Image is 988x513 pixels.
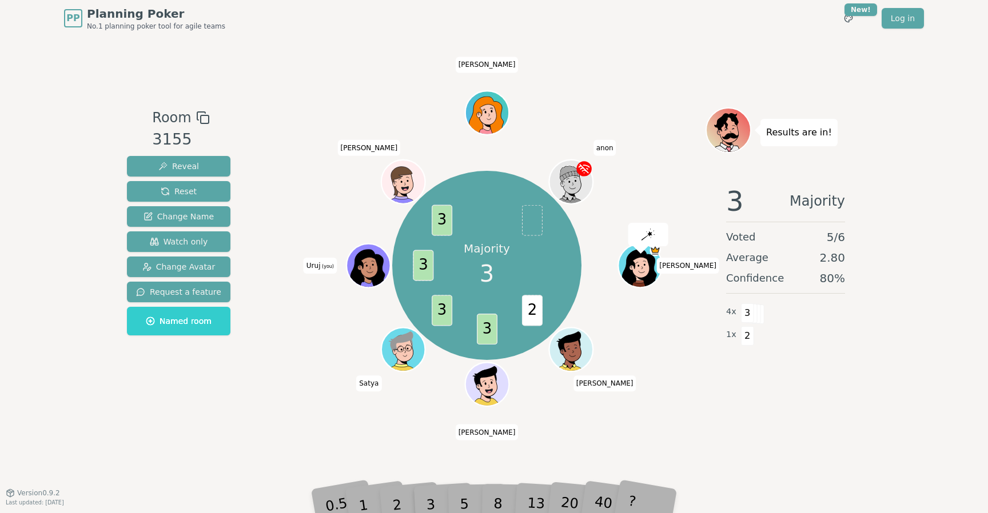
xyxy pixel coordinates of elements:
span: 3 [432,205,452,236]
span: Planning Poker [87,6,225,22]
span: Last updated: [DATE] [6,499,64,506]
button: Reveal [127,156,230,177]
span: Click to change your name [356,375,381,391]
span: 3 [741,303,754,323]
span: Click to change your name [456,424,519,440]
button: New! [838,8,859,29]
button: Reset [127,181,230,202]
span: (you) [320,264,334,269]
button: Version0.9.2 [6,488,60,498]
button: Change Name [127,206,230,227]
span: 2.80 [819,250,845,266]
span: 3 [477,314,497,344]
span: 3 [432,295,452,326]
span: Change Name [144,211,214,222]
span: 3 [726,187,744,215]
button: Click to change your avatar [348,245,389,286]
button: Change Avatar [127,256,230,277]
span: 3 [413,250,433,281]
span: Click to change your name [456,57,519,73]
span: Voted [726,229,756,245]
span: Click to change your name [656,258,719,274]
span: Request a feature [136,286,221,298]
span: No.1 planning poker tool for agile teams [87,22,225,31]
span: 4 x [726,306,736,318]
span: 3 [480,256,494,291]
span: Confidence [726,270,784,286]
span: Reset [161,186,197,197]
button: Watch only [127,231,230,252]
span: Reveal [158,161,199,172]
img: reveal [641,229,655,240]
div: 3155 [152,128,209,151]
span: Click to change your name [593,139,616,155]
span: 2 [521,295,542,326]
span: 1 x [726,328,736,341]
p: Majority [464,241,510,256]
span: 5 / 6 [827,229,845,245]
div: New! [844,3,877,16]
button: Named room [127,307,230,335]
span: Click to change your name [573,375,636,391]
span: 2 [741,326,754,346]
span: Watch only [150,236,208,247]
span: PP [66,11,79,25]
span: Click to change your name [337,139,400,155]
span: Nancy is the host [650,245,660,256]
p: Results are in! [766,125,832,141]
span: 80 % [820,270,845,286]
span: Room [152,107,191,128]
span: Average [726,250,768,266]
span: Named room [146,315,212,327]
span: Click to change your name [304,258,337,274]
button: Request a feature [127,282,230,302]
span: Majority [790,187,845,215]
a: PPPlanning PokerNo.1 planning poker tool for agile teams [64,6,225,31]
span: Version 0.9.2 [17,488,60,498]
span: Change Avatar [142,261,216,272]
a: Log in [882,8,924,29]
